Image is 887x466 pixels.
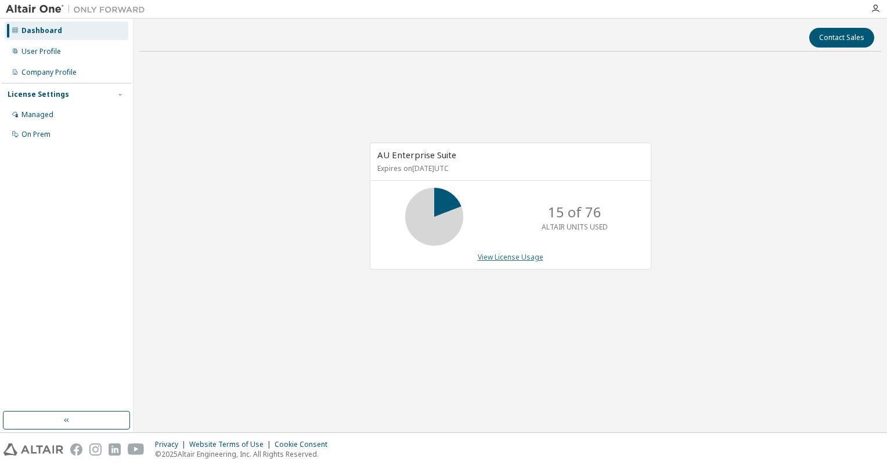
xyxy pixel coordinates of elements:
[3,443,63,456] img: altair_logo.svg
[189,440,275,449] div: Website Terms of Use
[6,3,151,15] img: Altair One
[377,163,641,173] p: Expires on [DATE] UTC
[70,443,82,456] img: facebook.svg
[542,222,608,232] p: ALTAIR UNITS USED
[275,440,334,449] div: Cookie Consent
[21,26,62,35] div: Dashboard
[548,202,601,222] p: 15 of 76
[21,68,77,77] div: Company Profile
[109,443,121,456] img: linkedin.svg
[478,252,543,262] a: View License Usage
[377,149,456,161] span: AU Enterprise Suite
[128,443,145,456] img: youtube.svg
[155,440,189,449] div: Privacy
[89,443,102,456] img: instagram.svg
[155,449,334,459] p: © 2025 Altair Engineering, Inc. All Rights Reserved.
[21,110,53,119] div: Managed
[8,90,69,99] div: License Settings
[21,47,61,56] div: User Profile
[21,130,51,139] div: On Prem
[809,28,874,48] button: Contact Sales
